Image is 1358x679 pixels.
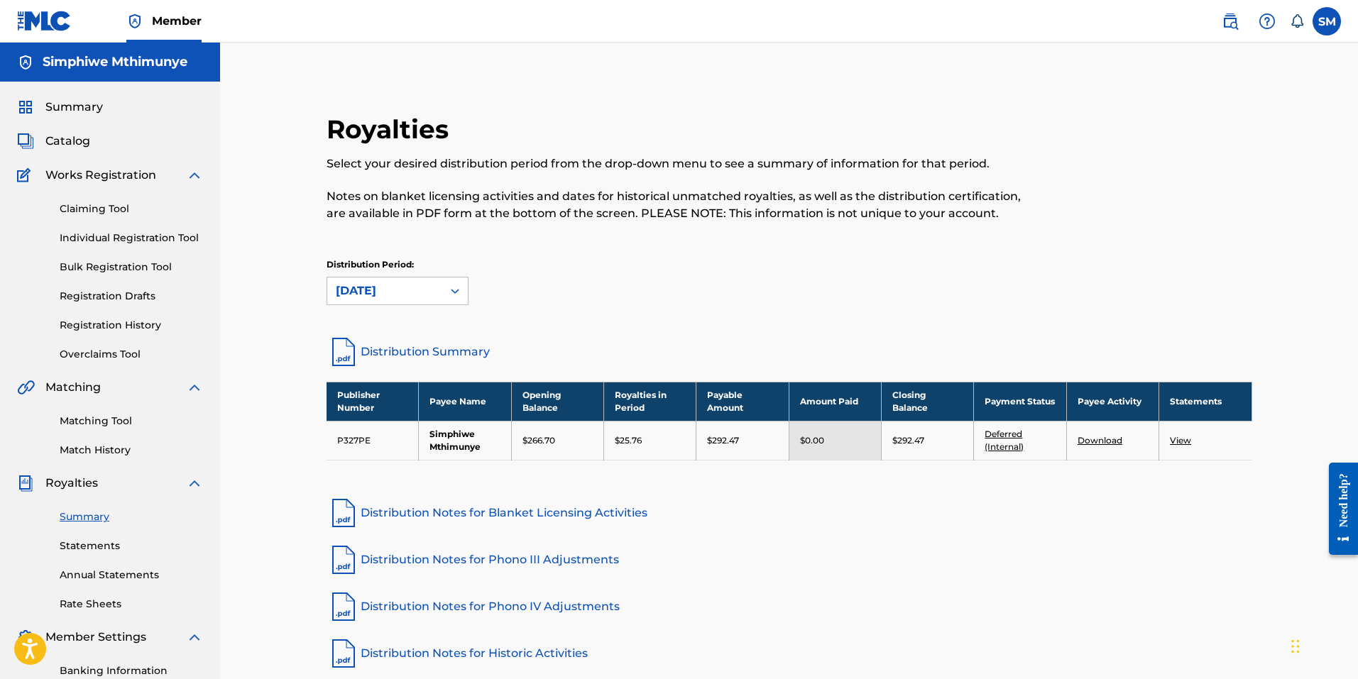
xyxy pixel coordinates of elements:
a: Statements [60,539,203,553]
p: $0.00 [800,434,824,447]
span: Matching [45,379,101,396]
iframe: Resource Center [1318,451,1358,565]
a: CatalogCatalog [17,133,90,150]
span: Member [152,13,202,29]
img: search [1222,13,1239,30]
a: SummarySummary [17,99,103,116]
p: $266.70 [522,434,555,447]
span: Member Settings [45,629,146,646]
h5: Simphiwe Mthimunye [43,54,187,70]
img: Royalties [17,475,34,492]
div: Drag [1291,625,1300,668]
img: distribution-summary-pdf [327,335,361,369]
img: MLC Logo [17,11,72,31]
a: Deferred (Internal) [985,429,1024,452]
th: Payment Status [974,382,1066,421]
a: Matching Tool [60,414,203,429]
div: [DATE] [336,282,434,299]
a: Claiming Tool [60,202,203,216]
a: Distribution Notes for Phono III Adjustments [327,543,1252,577]
iframe: Chat Widget [1287,611,1358,679]
img: Catalog [17,133,34,150]
th: Payee Activity [1066,382,1159,421]
img: help [1259,13,1276,30]
a: Distribution Notes for Phono IV Adjustments [327,590,1252,624]
img: Accounts [17,54,34,71]
th: Closing Balance [882,382,974,421]
img: expand [186,629,203,646]
a: Registration History [60,318,203,333]
a: Individual Registration Tool [60,231,203,245]
th: Amount Paid [789,382,881,421]
a: Distribution Notes for Historic Activities [327,636,1252,670]
span: Catalog [45,133,90,150]
img: expand [186,167,203,184]
img: expand [186,379,203,396]
th: Opening Balance [511,382,603,421]
img: Matching [17,379,35,396]
th: Payable Amount [696,382,789,421]
img: Summary [17,99,34,116]
th: Statements [1159,382,1252,421]
div: Notifications [1290,14,1304,28]
a: Download [1078,435,1122,446]
img: pdf [327,636,361,670]
p: $25.76 [615,434,642,447]
p: Notes on blanket licensing activities and dates for historical unmatched royalties, as well as th... [327,188,1039,222]
a: Summary [60,509,203,524]
span: Royalties [45,475,98,492]
a: Overclaims Tool [60,347,203,362]
a: View [1170,435,1191,446]
p: $292.47 [892,434,924,447]
a: Match History [60,443,203,458]
a: Public Search [1216,7,1244,35]
span: Works Registration [45,167,156,184]
h2: Royalties [327,114,456,145]
a: Annual Statements [60,568,203,583]
img: Works Registration [17,167,35,184]
td: P327PE [327,421,419,460]
img: pdf [327,543,361,577]
p: Select your desired distribution period from the drop-down menu to see a summary of information f... [327,155,1039,172]
img: Member Settings [17,629,34,646]
p: $292.47 [707,434,739,447]
a: Banking Information [60,663,203,678]
a: Rate Sheets [60,597,203,612]
a: Registration Drafts [60,289,203,304]
p: Distribution Period: [327,258,469,271]
img: Top Rightsholder [126,13,143,30]
img: pdf [327,496,361,530]
td: Simphiwe Mthimunye [419,421,511,460]
span: Summary [45,99,103,116]
th: Payee Name [419,382,511,421]
img: expand [186,475,203,492]
a: Bulk Registration Tool [60,260,203,275]
a: Distribution Notes for Blanket Licensing Activities [327,496,1252,530]
div: Help [1253,7,1281,35]
th: Publisher Number [327,382,419,421]
th: Royalties in Period [604,382,696,421]
a: Distribution Summary [327,335,1252,369]
div: User Menu [1313,7,1341,35]
img: pdf [327,590,361,624]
